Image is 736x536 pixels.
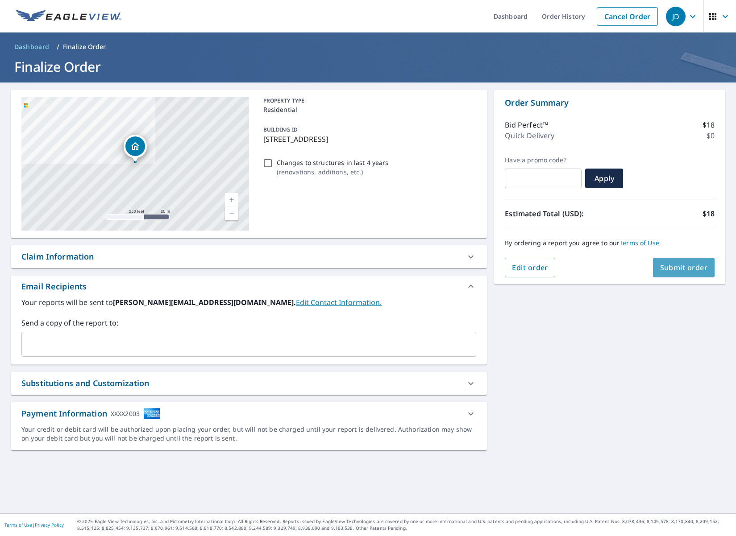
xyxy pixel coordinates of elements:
[11,276,487,297] div: Email Recipients
[585,169,623,188] button: Apply
[263,126,298,133] p: BUILDING ID
[653,258,715,277] button: Submit order
[620,239,659,247] a: Terms of Use
[666,7,686,26] div: JD
[21,425,476,443] div: Your credit or debit card will be authorized upon placing your order, but will not be charged unt...
[63,42,106,51] p: Finalize Order
[703,120,715,130] p: $18
[35,522,64,528] a: Privacy Policy
[16,10,121,23] img: EV Logo
[592,173,616,183] span: Apply
[505,239,715,247] p: By ordering a report you agree to our
[11,58,725,76] h1: Finalize Order
[11,40,725,54] nav: breadcrumb
[11,40,53,54] a: Dashboard
[505,208,610,219] p: Estimated Total (USD):
[21,377,150,389] div: Substitutions and Customization
[21,408,160,420] div: Payment Information
[505,156,582,164] label: Have a promo code?
[4,522,64,528] p: |
[277,167,389,177] p: ( renovations, additions, etc. )
[505,120,548,130] p: Bid Perfect™
[124,135,147,162] div: Dropped pin, building 1, Residential property, 96 Orlando Dr North Providence, RI 02904
[111,408,140,420] div: XXXX2003
[21,297,476,308] label: Your reports will be sent to
[11,372,487,395] div: Substitutions and Customization
[11,402,487,425] div: Payment InformationXXXX2003cardImage
[505,258,555,277] button: Edit order
[225,193,238,206] a: Current Level 17, Zoom In
[11,245,487,268] div: Claim Information
[703,208,715,219] p: $18
[57,41,59,52] li: /
[512,263,548,272] span: Edit order
[4,522,32,528] a: Terms of Use
[143,408,160,420] img: cardImage
[225,206,238,220] a: Current Level 17, Zoom Out
[21,251,94,263] div: Claim Information
[296,297,382,307] a: EditContactInfo
[263,105,473,114] p: Residential
[21,280,87,293] div: Email Recipients
[21,317,476,328] label: Send a copy of the report to:
[277,158,389,167] p: Changes to structures in last 4 years
[505,97,715,109] p: Order Summary
[597,7,658,26] a: Cancel Order
[263,134,473,144] p: [STREET_ADDRESS]
[263,97,473,105] p: PROPERTY TYPE
[660,263,708,272] span: Submit order
[77,518,732,532] p: © 2025 Eagle View Technologies, Inc. and Pictometry International Corp. All Rights Reserved. Repo...
[14,42,50,51] span: Dashboard
[113,297,296,307] b: [PERSON_NAME][EMAIL_ADDRESS][DOMAIN_NAME].
[505,130,554,141] p: Quick Delivery
[707,130,715,141] p: $0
